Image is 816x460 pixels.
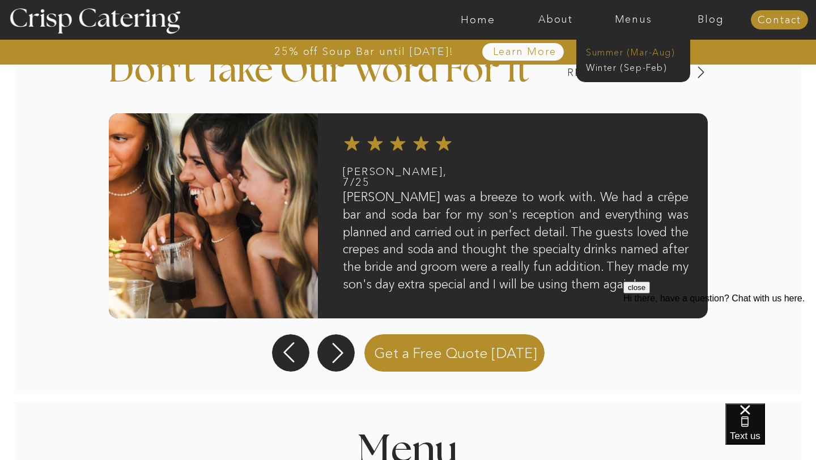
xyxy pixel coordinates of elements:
h3: ' [157,54,203,83]
h3: [PERSON_NAME] was a breeze to work with. We had a crêpe bar and soda bar for my son's reception a... [343,189,688,300]
iframe: podium webchat widget prompt [623,282,816,418]
a: About [517,14,594,25]
a: Learn More [466,46,583,58]
a: 25% off Soup Bar until [DATE]! [233,46,495,57]
a: Summer (Mar-Aug) [586,46,687,57]
a: Menus [594,14,672,25]
a: Blog [672,14,750,25]
a: Home [439,14,517,25]
iframe: podium webchat widget bubble [725,403,816,460]
a: Read MORE REVIEWS [512,67,691,78]
a: Winter (Sep-Feb) [586,61,679,72]
a: Contact [751,15,808,26]
h2: [PERSON_NAME], 7/25 [343,166,436,188]
a: Get a Free Quote [DATE] [360,332,551,372]
p: Don t Take Our Word For It [109,53,558,105]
